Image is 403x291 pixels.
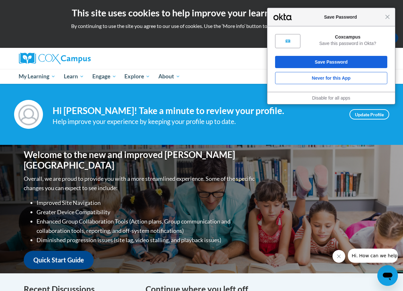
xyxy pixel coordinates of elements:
[308,34,387,40] div: Coxcampus
[124,73,150,80] span: Explore
[4,4,52,10] span: Hi. How can we help?
[285,39,290,44] img: x38kOAAAAAZJREFUAwAhgCcws8U6fAAAAABJRU5ErkJggg==
[348,249,398,263] iframe: Message from company
[377,265,398,286] iframe: Button to launch messaging window
[349,109,389,119] a: Update Profile
[24,149,256,171] h1: Welcome to the new and improved [PERSON_NAME][GEOGRAPHIC_DATA]
[37,235,256,245] li: Diminished progression issues (site lag, video stalling, and playback issues)
[37,217,256,235] li: Enhanced Group Collaboration Tools (Action plans, Group communication and collaboration tools, re...
[24,174,256,193] p: Overall, we are proud to provide you with a more streamlined experience. Some of the specific cha...
[64,73,84,80] span: Learn
[19,73,55,80] span: My Learning
[15,69,60,84] a: My Learning
[120,69,154,84] a: Explore
[14,69,389,84] div: Main menu
[37,198,256,207] li: Improved Site Navigation
[37,207,256,217] li: Greater Device Compatibility
[19,53,91,64] img: Cox Campus
[293,13,385,21] span: Save Password
[92,73,116,80] span: Engage
[5,6,398,19] h2: This site uses cookies to help improve your learning experience.
[158,73,180,80] span: About
[275,56,387,68] button: Save Password
[385,14,390,19] span: Close
[332,250,345,263] iframe: Close message
[275,72,387,84] button: Never for this App
[19,53,134,64] a: Cox Campus
[53,116,340,127] div: Help improve your experience by keeping your profile up to date.
[14,100,43,129] img: Profile Image
[53,105,340,116] h4: Hi [PERSON_NAME]! Take a minute to review your profile.
[312,95,350,101] a: Disable for all apps
[308,40,387,46] div: Save this password in Okta?
[24,251,94,269] a: Quick Start Guide
[154,69,184,84] a: About
[60,69,88,84] a: Learn
[5,22,398,30] p: By continuing to use the site you agree to our use of cookies. Use the ‘More info’ button to read...
[88,69,121,84] a: Engage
